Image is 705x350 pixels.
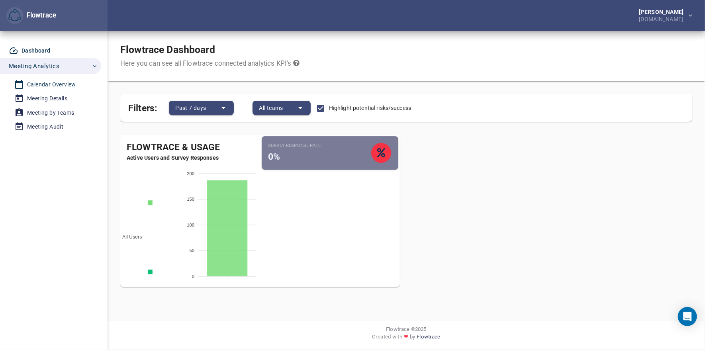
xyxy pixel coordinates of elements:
tspan: 0 [192,274,194,279]
span: Flowtrace © 2025 [386,325,426,333]
a: Flowtrace [417,333,440,344]
span: by [410,333,415,344]
button: Flowtrace [6,7,23,24]
tspan: 100 [187,223,194,227]
div: Open Intercom Messenger [678,307,697,326]
span: Active Users and Survey Responses [120,154,260,162]
div: split button [253,101,311,115]
div: Meeting by Teams [27,108,74,118]
span: Highlight potential risks/success [329,104,411,112]
div: [DOMAIN_NAME] [639,15,687,22]
div: Created with [114,333,699,344]
tspan: 150 [187,197,194,201]
span: ❤ [402,333,410,340]
span: All teams [259,103,283,113]
tspan: 50 [189,248,194,253]
div: Dashboard [22,46,51,56]
div: Calendar Overview [27,80,76,90]
div: Flowtrace & Usage [120,141,260,154]
tspan: 200 [187,171,194,176]
div: Flowtrace [6,7,56,24]
div: Flowtrace [23,11,56,20]
small: Survey Response Rate [268,143,371,149]
div: Meeting Audit [27,122,63,132]
div: Here you can see all Flowtrace connected analytics KPI's [120,59,300,68]
span: Past 7 days [175,103,206,113]
div: split button [169,101,233,115]
img: Flowtrace [8,9,21,22]
span: All Users [116,234,142,240]
h1: Flowtrace Dashboard [120,44,300,56]
button: All teams [253,101,290,115]
div: [PERSON_NAME] [639,9,687,15]
button: Past 7 days [169,101,213,115]
span: 0% [268,151,280,162]
span: Filters: [128,98,157,115]
div: Meeting Details [27,94,67,104]
span: Meeting Analytics [9,61,59,71]
button: [PERSON_NAME][DOMAIN_NAME] [626,7,699,24]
